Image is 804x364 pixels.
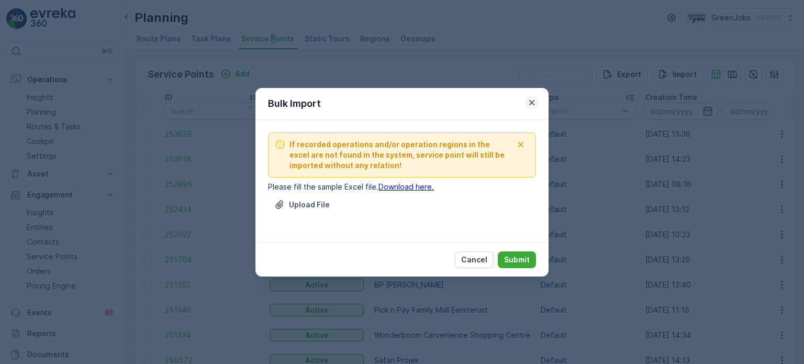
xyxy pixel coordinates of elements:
[268,196,336,213] button: Upload File
[498,251,536,268] button: Submit
[378,182,434,191] a: Download here.
[289,200,330,210] p: Upload File
[504,255,530,265] p: Submit
[268,96,321,111] p: Bulk Import
[268,182,536,192] p: Please fill the sample Excel file.
[455,251,494,268] button: Cancel
[461,255,487,265] p: Cancel
[289,139,512,171] span: If recorded operations and/or operation regions in the excel are not found in the system, service...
